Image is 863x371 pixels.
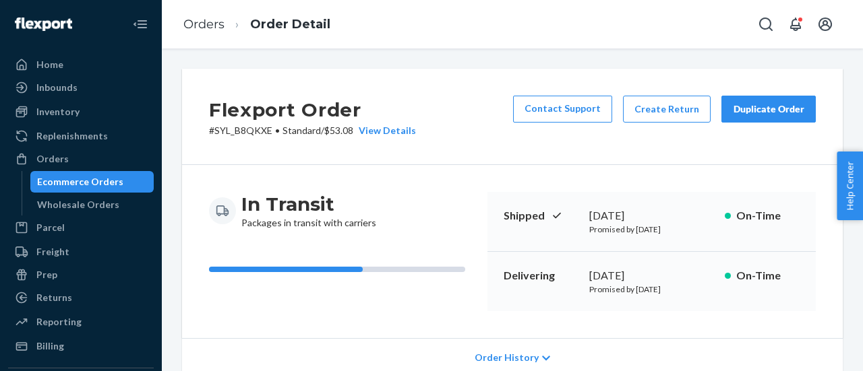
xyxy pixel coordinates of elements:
[589,283,714,295] p: Promised by [DATE]
[36,58,63,71] div: Home
[8,335,154,357] a: Billing
[36,105,80,119] div: Inventory
[733,102,804,116] div: Duplicate Order
[8,77,154,98] a: Inbounds
[837,151,863,220] button: Help Center
[589,268,714,283] div: [DATE]
[37,198,119,211] div: Wholesale Orders
[752,11,779,38] button: Open Search Box
[36,81,78,94] div: Inbounds
[209,96,416,124] h2: Flexport Order
[36,221,65,234] div: Parcel
[8,54,154,75] a: Home
[127,11,154,38] button: Close Navigation
[241,192,376,230] div: Packages in transit with carriers
[8,264,154,285] a: Prep
[589,224,714,235] p: Promised by [DATE]
[173,5,341,44] ol: breadcrumbs
[282,125,321,136] span: Standard
[8,217,154,238] a: Parcel
[8,241,154,263] a: Freight
[36,339,64,353] div: Billing
[721,96,816,123] button: Duplicate Order
[36,129,108,143] div: Replenishments
[275,125,280,136] span: •
[183,17,225,32] a: Orders
[589,208,714,224] div: [DATE]
[8,125,154,147] a: Replenishments
[36,152,69,166] div: Orders
[782,11,809,38] button: Open notifications
[36,268,57,281] div: Prep
[8,311,154,333] a: Reporting
[37,175,123,189] div: Ecommerce Orders
[8,148,154,170] a: Orders
[36,315,82,329] div: Reporting
[812,11,839,38] button: Open account menu
[30,194,154,215] a: Wholesale Orders
[241,192,376,216] h3: In Transit
[504,268,578,283] p: Delivering
[209,124,416,137] p: # SYL_B8QKXE / $53.08
[736,268,800,283] p: On-Time
[8,101,154,123] a: Inventory
[504,208,578,224] p: Shipped
[36,291,72,304] div: Returns
[353,124,416,137] button: View Details
[513,96,612,123] a: Contact Support
[8,287,154,308] a: Returns
[36,245,69,259] div: Freight
[30,171,154,193] a: Ecommerce Orders
[475,351,539,364] span: Order History
[623,96,711,123] button: Create Return
[15,18,72,31] img: Flexport logo
[736,208,800,224] p: On-Time
[250,17,330,32] a: Order Detail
